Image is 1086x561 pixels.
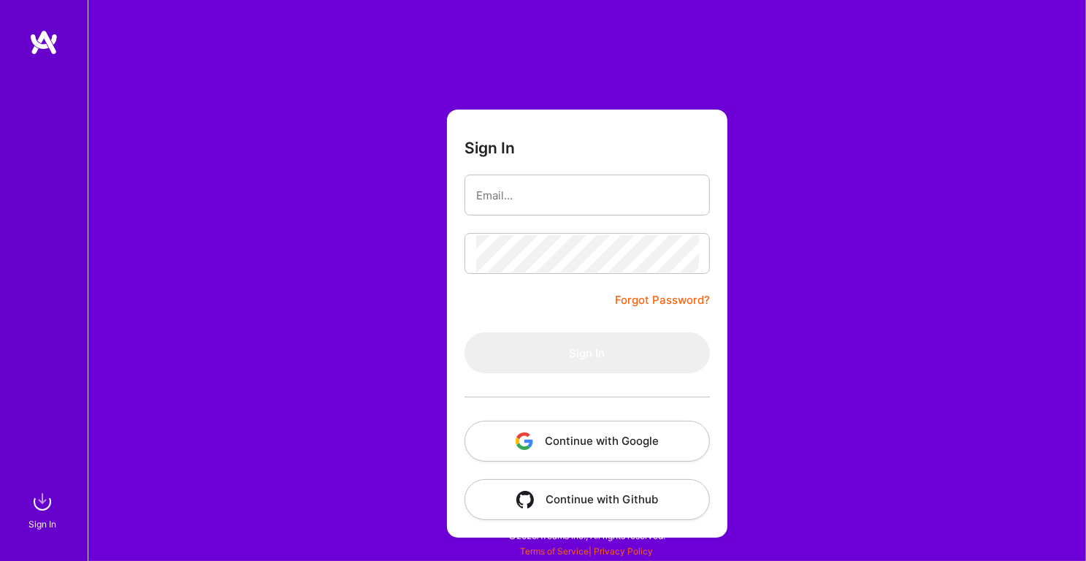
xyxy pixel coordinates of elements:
div: © 2025 ATeams Inc., All rights reserved. [88,517,1086,554]
h3: Sign In [464,139,515,157]
a: Terms of Service [521,546,589,557]
img: icon [516,491,534,508]
div: Sign In [28,516,56,532]
a: Forgot Password? [615,291,710,309]
input: Email... [476,177,698,214]
button: Sign In [464,332,710,373]
a: sign inSign In [31,487,57,532]
button: Continue with Github [464,479,710,520]
img: sign in [28,487,57,516]
img: icon [516,432,533,450]
a: Privacy Policy [594,546,654,557]
img: logo [29,29,58,56]
span: | [521,546,654,557]
button: Continue with Google [464,421,710,462]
